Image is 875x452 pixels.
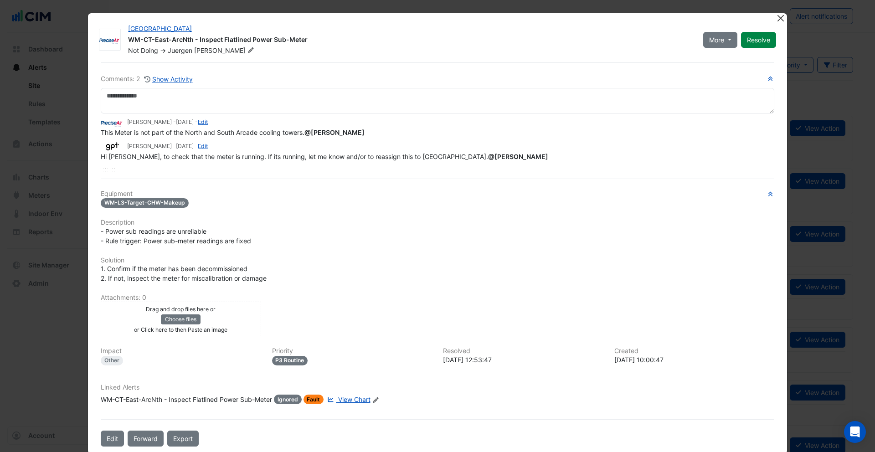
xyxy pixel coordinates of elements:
a: Export [167,431,199,447]
h6: Resolved [443,347,603,355]
div: Other [101,356,123,365]
h6: Impact [101,347,261,355]
button: Show Activity [144,74,193,84]
span: [PERSON_NAME] [194,46,256,55]
h6: Solution [101,257,774,264]
small: Drag and drop files here or [146,306,216,313]
span: Hi [PERSON_NAME], to check that the meter is running. If its running, let me know and/or to reass... [101,153,550,160]
span: View Chart [338,395,371,403]
span: j.muellerbredemeyer@preciseair.com.au [Precise Air] [488,153,548,160]
img: Precise Air [99,36,120,45]
span: 2023-10-20 11:22:32 [176,118,194,125]
span: Ignored [274,395,302,404]
span: 1. Confirm if the meter has been decommissioned 2. If not, inspect the meter for miscalibration o... [101,265,267,282]
a: View Chart [325,395,370,404]
span: 2023-10-20 10:02:08 [176,143,194,149]
h6: Attachments: 0 [101,294,774,302]
span: More [709,35,724,45]
button: Choose files [161,314,201,324]
button: More [703,32,737,48]
div: Open Intercom Messenger [844,421,866,443]
h6: Priority [272,347,432,355]
div: [DATE] 12:53:47 [443,355,603,365]
img: GPT Retail [101,141,124,151]
div: Comments: 2 [101,74,193,84]
button: Close [776,13,785,23]
button: Edit [101,431,124,447]
div: WM-CT-East-ArcNth - Inspect Flatlined Power Sub-Meter [128,35,692,46]
small: [PERSON_NAME] - - [127,118,208,126]
a: [GEOGRAPHIC_DATA] [128,25,192,32]
h6: Created [614,347,775,355]
span: - Power sub readings are unreliable - Rule trigger: Power sub-meter readings are fixed [101,227,251,245]
h6: Linked Alerts [101,384,774,391]
span: -> [160,46,166,54]
div: WM-CT-East-ArcNth - Inspect Flatlined Power Sub-Meter [101,395,272,404]
small: or Click here to then Paste an image [134,326,227,333]
span: WM-L3-Target-CHW-Makeup [101,198,189,208]
span: Not Doing [128,46,158,54]
h6: Equipment [101,190,774,198]
span: Fault [304,395,324,404]
small: [PERSON_NAME] - - [127,142,208,150]
a: Edit [198,143,208,149]
span: Juergen [168,46,192,54]
img: Precise Air [101,118,124,128]
span: avinash.nadan@carrier.com [Carrier] [304,128,365,136]
div: [DATE] 10:00:47 [614,355,775,365]
h6: Description [101,219,774,226]
span: This Meter is not part of the North and South Arcade cooling towers. [101,128,366,136]
button: Resolve [741,32,776,48]
button: Forward [128,431,164,447]
div: P3 Routine [272,356,308,365]
fa-icon: Edit Linked Alerts [372,396,379,403]
a: Edit [198,118,208,125]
